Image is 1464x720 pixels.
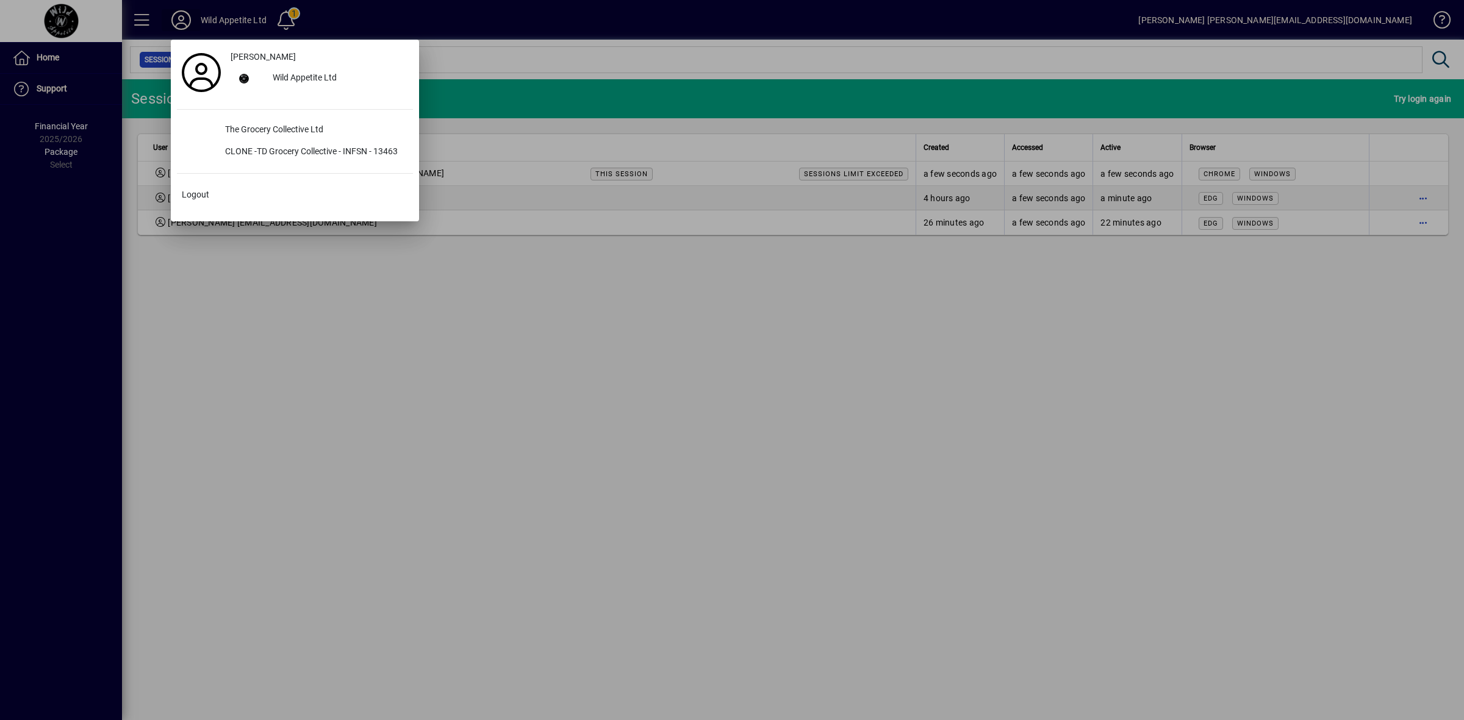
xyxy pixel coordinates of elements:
button: CLONE -TD Grocery Collective - INFSN - 13463 [177,141,413,163]
button: The Grocery Collective Ltd [177,119,413,141]
a: [PERSON_NAME] [226,46,413,68]
span: [PERSON_NAME] [231,51,296,63]
span: Logout [182,188,209,201]
button: Wild Appetite Ltd [226,68,413,90]
button: Logout [177,184,413,205]
div: Wild Appetite Ltd [263,68,413,90]
div: CLONE -TD Grocery Collective - INFSN - 13463 [215,141,413,163]
div: The Grocery Collective Ltd [215,119,413,141]
a: Profile [177,62,226,84]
